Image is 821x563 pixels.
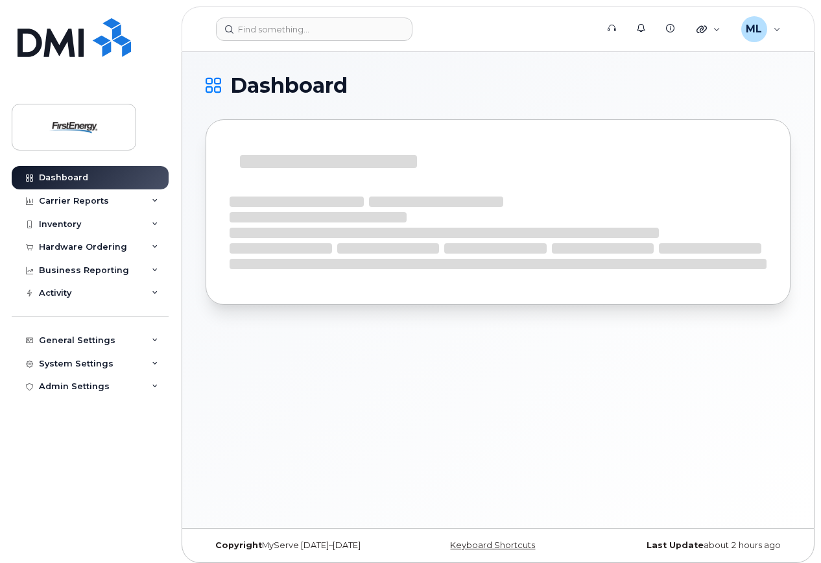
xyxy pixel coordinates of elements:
div: MyServe [DATE]–[DATE] [206,540,401,551]
a: Keyboard Shortcuts [450,540,535,550]
div: about 2 hours ago [595,540,791,551]
strong: Copyright [215,540,262,550]
span: Dashboard [230,76,348,95]
strong: Last Update [647,540,704,550]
